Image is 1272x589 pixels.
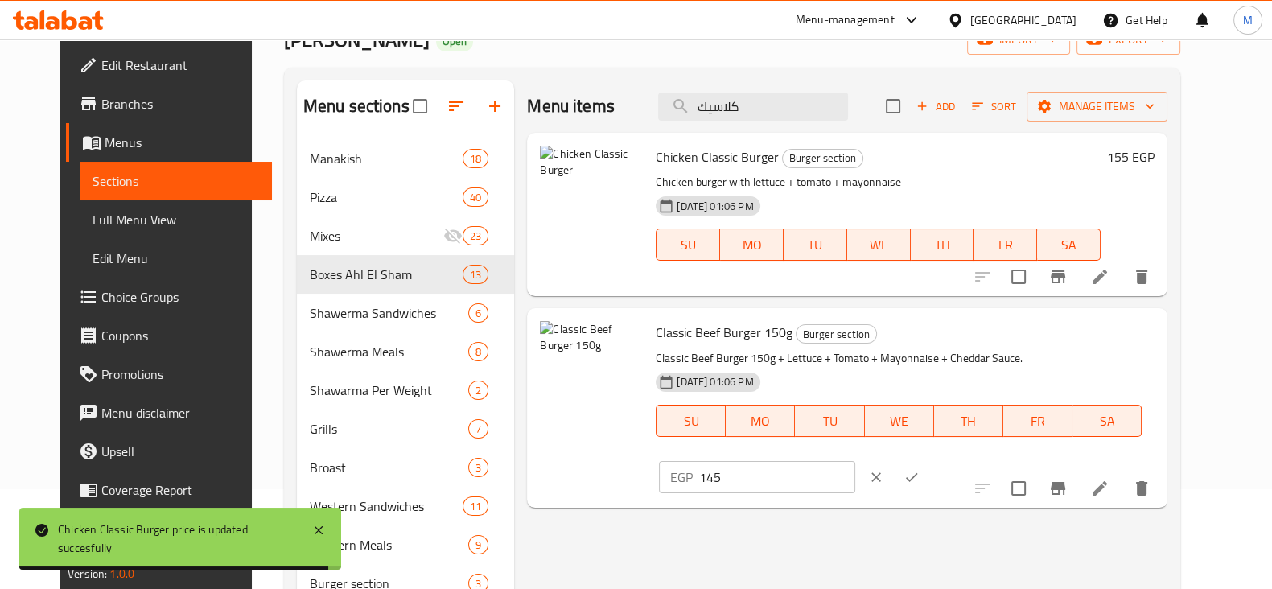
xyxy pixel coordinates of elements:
[66,432,272,471] a: Upsell
[720,229,784,261] button: MO
[934,405,1003,437] button: TH
[1122,257,1161,296] button: delete
[436,35,473,48] span: Open
[80,162,272,200] a: Sections
[871,410,928,433] span: WE
[670,374,759,389] span: [DATE] 01:06 PM
[66,355,272,393] a: Promotions
[968,94,1020,119] button: Sort
[101,442,259,461] span: Upsell
[297,410,515,448] div: Grills7
[469,344,488,360] span: 8
[463,229,488,244] span: 23
[310,342,468,361] div: Shawerma Meals
[310,149,463,168] span: Manakish
[101,480,259,500] span: Coverage Report
[101,326,259,345] span: Coupons
[894,459,929,495] button: ok
[437,87,475,126] span: Sort sections
[1037,229,1101,261] button: SA
[463,190,488,205] span: 40
[469,383,488,398] span: 2
[310,458,468,477] span: Broast
[1044,233,1094,257] span: SA
[1079,410,1135,433] span: SA
[796,10,895,30] div: Menu-management
[941,410,997,433] span: TH
[58,521,296,557] div: Chicken Classic Burger price is updated succesfully
[656,229,720,261] button: SU
[297,371,515,410] div: Shawarma Per Weight2
[463,151,488,167] span: 18
[658,93,848,121] input: search
[847,229,911,261] button: WE
[1107,146,1155,168] h6: 155 EGP
[469,538,488,553] span: 9
[1002,260,1035,294] span: Select to update
[80,239,272,278] a: Edit Menu
[463,267,488,282] span: 13
[310,226,443,245] div: Mixes
[469,460,488,476] span: 3
[1039,97,1155,117] span: Manage items
[911,229,974,261] button: TH
[310,496,463,516] span: Western Sandwiches
[972,97,1016,116] span: Sort
[297,139,515,178] div: Manakish18
[310,381,468,400] span: Shawarma Per Weight
[66,46,272,84] a: Edit Restaurant
[970,11,1076,29] div: [GEOGRAPHIC_DATA]
[961,94,1027,119] span: Sort items
[797,325,876,344] span: Burger section
[436,32,473,51] div: Open
[910,94,961,119] button: Add
[66,278,272,316] a: Choice Groups
[656,348,1142,369] p: Classic Beef Burger 150g + Lettuce + Tomato + Mayonnaise + Cheddar Sauce.
[540,146,643,249] img: Chicken Classic Burger
[801,410,858,433] span: TU
[66,471,272,509] a: Coverage Report
[469,422,488,437] span: 7
[101,287,259,307] span: Choice Groups
[66,316,272,355] a: Coupons
[443,226,463,245] svg: Inactive section
[303,94,410,118] h2: Menu sections
[297,255,515,294] div: Boxes Ahl El Sham13
[468,458,488,477] div: items
[656,405,726,437] button: SU
[297,525,515,564] div: Western Meals9
[1072,405,1142,437] button: SA
[109,563,134,584] span: 1.0.0
[297,487,515,525] div: Western Sandwiches11
[66,84,272,123] a: Branches
[297,294,515,332] div: Shawerma Sandwiches6
[858,459,894,495] button: clear
[468,303,488,323] div: items
[297,216,515,255] div: Mixes23
[93,210,259,229] span: Full Menu View
[80,200,272,239] a: Full Menu View
[101,365,259,384] span: Promotions
[297,448,515,487] div: Broast3
[101,403,259,422] span: Menu disclaimer
[310,419,468,439] span: Grills
[656,145,779,169] span: Chicken Classic Burger
[656,320,792,344] span: Classic Beef Burger 150g
[66,393,272,432] a: Menu disclaimer
[527,94,615,118] h2: Menu items
[101,94,259,113] span: Branches
[475,87,514,126] button: Add section
[310,303,468,323] div: Shawerma Sandwiches
[783,149,862,167] span: Burger section
[670,199,759,214] span: [DATE] 01:06 PM
[1039,469,1077,508] button: Branch-specific-item
[68,563,107,584] span: Version:
[784,229,847,261] button: TU
[101,56,259,75] span: Edit Restaurant
[726,405,795,437] button: MO
[540,321,643,424] img: Classic Beef Burger 150g
[93,171,259,191] span: Sections
[795,405,864,437] button: TU
[66,123,272,162] a: Menus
